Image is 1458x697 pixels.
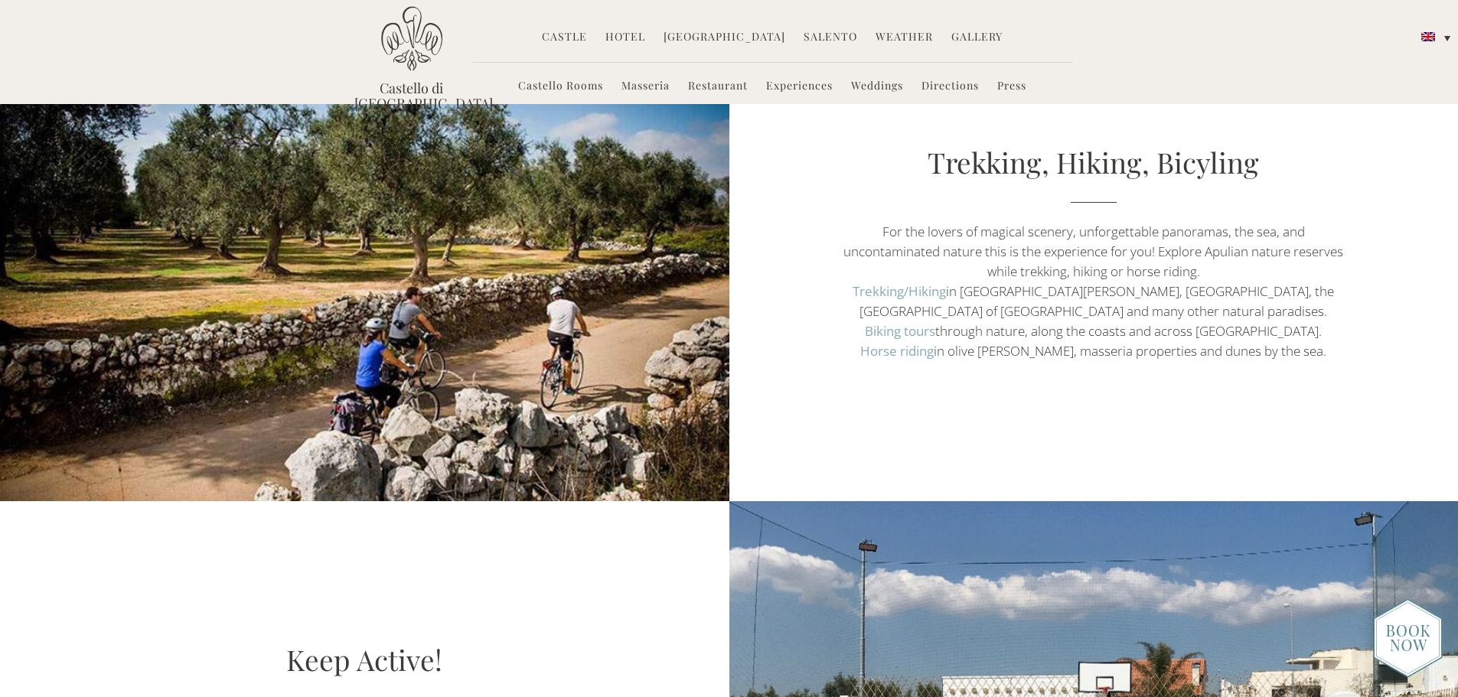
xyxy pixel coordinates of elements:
a: Directions [921,78,979,96]
a: Castello di [GEOGRAPHIC_DATA] [354,80,469,111]
a: Castle [542,29,587,47]
a: Castello Rooms [518,78,603,96]
a: Trekking, Hiking, Bicyling [928,143,1259,181]
a: Hotel [605,29,645,47]
a: Restaurant [688,78,748,96]
a: Weather [876,29,933,47]
span: Horse riding [860,342,934,360]
a: Masseria [621,78,670,96]
span: Trekking/Hiking [853,282,946,300]
a: Experiences [766,78,833,96]
a: Weddings [851,78,903,96]
p: For the lovers of magical scenery, unforgettable panoramas, the sea, and uncontaminated nature th... [838,222,1349,361]
a: Keep Active! [286,640,442,678]
img: Castello di Ugento [381,6,442,71]
a: Press [997,78,1026,96]
img: new-booknow.png [1373,598,1443,678]
span: Biking tours [865,322,935,340]
a: Gallery [951,29,1003,47]
img: English [1421,32,1435,41]
a: Salento [804,29,857,47]
a: [GEOGRAPHIC_DATA] [664,29,785,47]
